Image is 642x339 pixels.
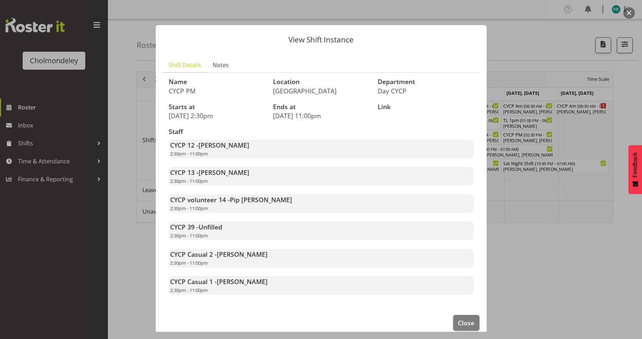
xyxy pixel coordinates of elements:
[170,277,268,286] strong: CYCP Casual 1 -
[378,87,474,95] p: Day CYCP
[169,61,201,69] span: Shift Details
[199,141,249,149] span: [PERSON_NAME]
[378,78,474,85] h3: Department
[213,61,229,69] span: Notes
[170,141,249,149] strong: CYCP 12 -
[199,168,249,177] span: [PERSON_NAME]
[378,103,474,111] h3: Link
[170,150,208,157] span: 2:30pm - 11:00pm
[217,250,268,259] span: [PERSON_NAME]
[169,128,474,135] h3: Staff
[199,223,222,231] span: Unfilled
[169,87,265,95] p: CYCP PM
[170,232,208,239] span: 2:30pm - 11:00pm
[217,277,268,286] span: [PERSON_NAME]
[273,112,369,120] p: [DATE] 11:00pm
[170,178,208,184] span: 2:30pm - 11:00pm
[273,87,369,95] p: [GEOGRAPHIC_DATA]
[163,36,479,43] p: View Shift Instance
[169,112,265,120] p: [DATE] 2:30pm
[453,315,479,331] button: Close
[273,103,369,111] h3: Ends at
[628,145,642,194] button: Feedback - Show survey
[458,318,474,328] span: Close
[170,223,222,231] strong: CYCP 39 -
[169,103,265,111] h3: Starts at
[170,260,208,266] span: 2:30pm - 11:00pm
[273,78,369,85] h3: Location
[170,195,292,204] strong: CYCP volunteer 14 -
[230,195,292,204] span: Pip [PERSON_NAME]
[170,168,249,177] strong: CYCP 13 -
[170,250,268,259] strong: CYCP Casual 2 -
[170,287,208,293] span: 2:30pm - 11:00pm
[170,205,208,212] span: 2:30pm - 11:00pm
[169,78,265,85] h3: Name
[632,152,638,177] span: Feedback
